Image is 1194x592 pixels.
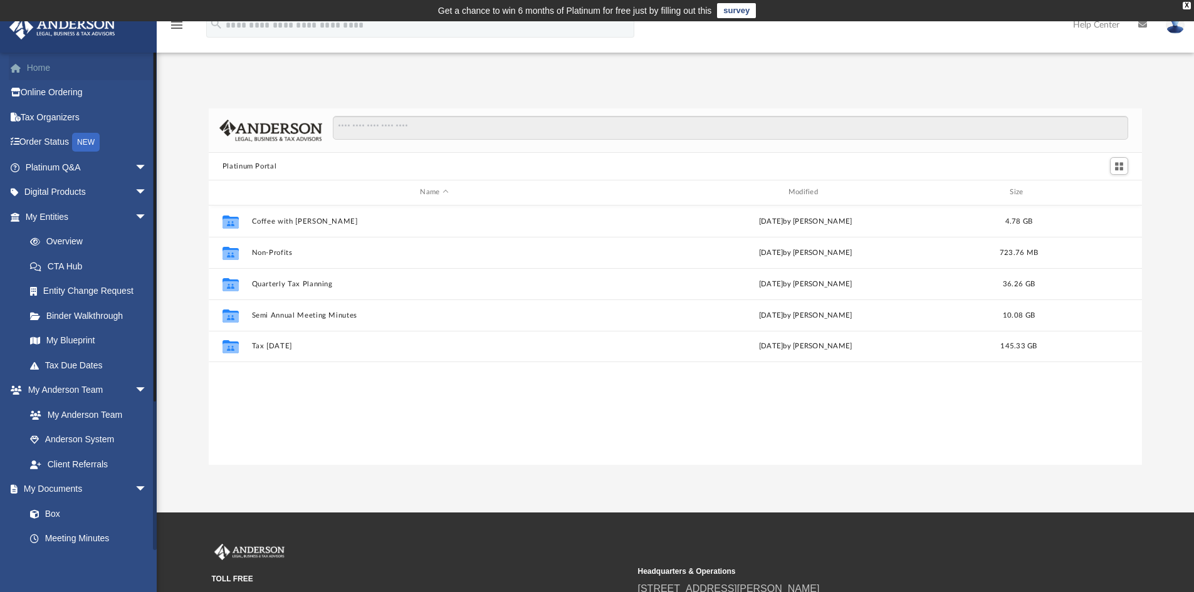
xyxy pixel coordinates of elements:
span: arrow_drop_down [135,378,160,403]
div: [DATE] by [PERSON_NAME] [622,341,988,352]
a: Anderson System [18,427,160,452]
a: My Entitiesarrow_drop_down [9,204,166,229]
span: 10.08 GB [1003,311,1035,318]
div: [DATE] by [PERSON_NAME] [622,247,988,258]
a: My Documentsarrow_drop_down [9,477,160,502]
div: NEW [72,133,100,152]
div: [DATE] by [PERSON_NAME] [622,278,988,289]
a: Home [9,55,166,80]
span: 145.33 GB [1000,343,1037,350]
span: 723.76 MB [1000,249,1038,256]
button: Tax [DATE] [251,342,617,350]
div: Modified [622,187,988,198]
a: Tax Due Dates [18,353,166,378]
a: Digital Productsarrow_drop_down [9,180,166,205]
i: search [209,17,223,31]
a: Overview [18,229,166,254]
a: Client Referrals [18,452,160,477]
a: My Blueprint [18,328,160,353]
span: arrow_drop_down [135,180,160,205]
img: User Pic [1166,16,1185,34]
img: Anderson Advisors Platinum Portal [6,15,119,39]
span: 36.26 GB [1003,280,1035,287]
div: id [1049,187,1137,198]
div: Size [993,187,1044,198]
a: Box [18,501,154,526]
div: close [1183,2,1191,9]
a: menu [169,24,184,33]
a: My Anderson Teamarrow_drop_down [9,378,160,403]
div: id [214,187,246,198]
span: arrow_drop_down [135,155,160,180]
div: Name [251,187,617,198]
a: My Anderson Team [18,402,154,427]
button: Quarterly Tax Planning [251,280,617,288]
small: TOLL FREE [212,573,629,584]
a: CTA Hub [18,254,166,279]
a: Binder Walkthrough [18,303,166,328]
a: Online Ordering [9,80,166,105]
span: arrow_drop_down [135,477,160,502]
small: Headquarters & Operations [638,566,1055,577]
div: [DATE] by [PERSON_NAME] [622,309,988,321]
a: Meeting Minutes [18,526,160,551]
a: Platinum Q&Aarrow_drop_down [9,155,166,180]
a: Order StatusNEW [9,130,166,155]
button: Non-Profits [251,249,617,257]
button: Coffee with [PERSON_NAME] [251,217,617,226]
i: menu [169,18,184,33]
div: Get a chance to win 6 months of Platinum for free just by filling out this [438,3,712,18]
button: Switch to Grid View [1110,157,1129,175]
button: Platinum Portal [223,161,277,172]
a: Tax Organizers [9,105,166,130]
button: Semi Annual Meeting Minutes [251,311,617,319]
div: [DATE] by [PERSON_NAME] [622,216,988,227]
span: 4.78 GB [1005,217,1032,224]
a: Entity Change Request [18,279,166,304]
a: survey [717,3,756,18]
img: Anderson Advisors Platinum Portal [212,544,287,560]
span: arrow_drop_down [135,204,160,230]
input: Search files and folders [333,116,1128,140]
div: grid [209,205,1143,465]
